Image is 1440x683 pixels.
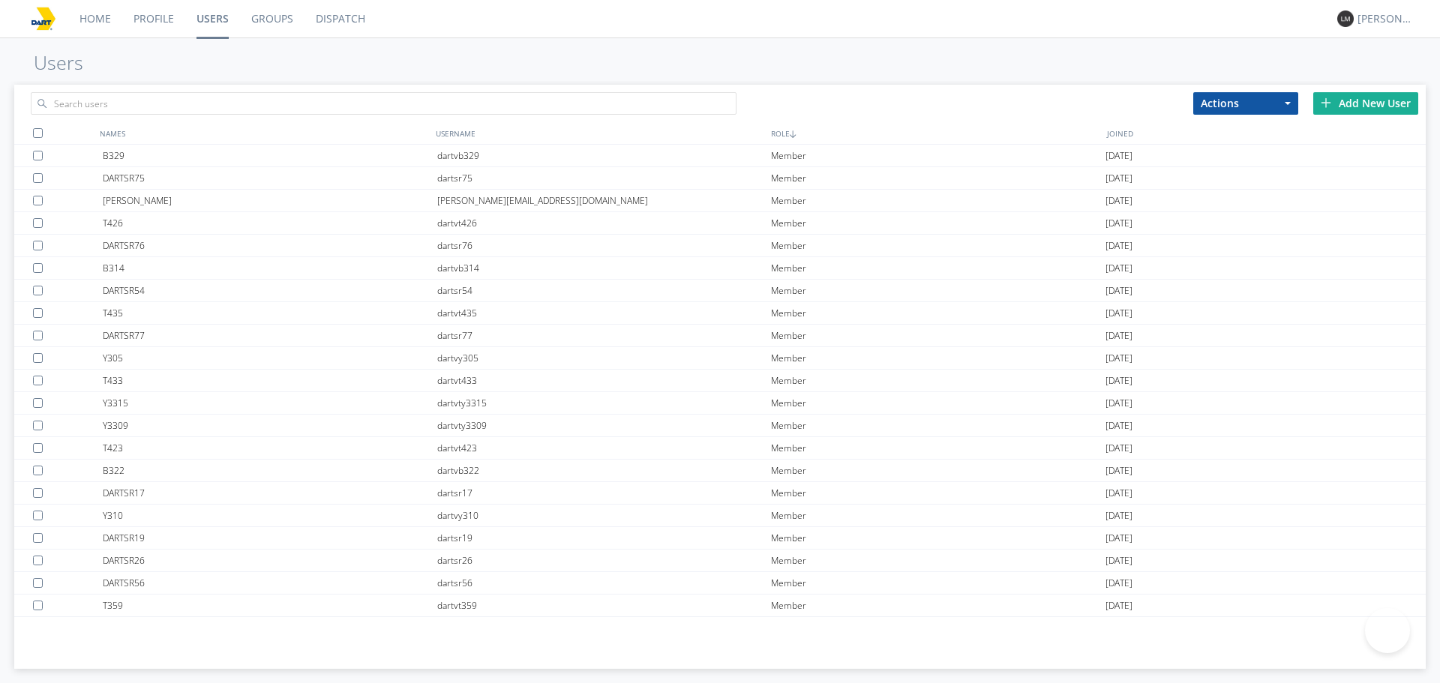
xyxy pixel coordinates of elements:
div: Member [771,190,1105,211]
a: DARTSR75dartsr75Member[DATE] [14,167,1426,190]
div: dartsr54 [437,280,772,301]
a: B329dartvb329Member[DATE] [14,145,1426,167]
div: DARTSR56 [103,572,437,594]
div: Member [771,415,1105,436]
a: DARTSR56dartsr56Member[DATE] [14,572,1426,595]
div: JOINED [1103,122,1439,144]
span: [DATE] [1105,617,1132,640]
span: [DATE] [1105,190,1132,212]
a: DARTSR54dartsr54Member[DATE] [14,280,1426,302]
div: NAMES [96,122,432,144]
span: [DATE] [1105,235,1132,257]
div: B329 [103,145,437,166]
a: Y310dartvy310Member[DATE] [14,505,1426,527]
div: B314 [103,257,437,279]
span: [DATE] [1105,325,1132,347]
div: Member [771,482,1105,504]
img: 78cd887fa48448738319bff880e8b00c [30,5,57,32]
div: Member [771,550,1105,571]
div: B322 [103,460,437,481]
a: DARTSR17dartsr17Member[DATE] [14,482,1426,505]
a: B322dartvb322Member[DATE] [14,460,1426,482]
div: dartvb314 [437,257,772,279]
div: dartsr76 [437,235,772,256]
span: [DATE] [1105,302,1132,325]
div: [PERSON_NAME] [1357,11,1414,26]
div: T435 [103,302,437,324]
div: dartvt423 [437,437,772,459]
div: dartvty3315 [437,392,772,414]
div: dartvy305 [437,347,772,369]
div: T433 [103,370,437,391]
span: [DATE] [1105,370,1132,392]
div: DARTSR26 [103,550,437,571]
div: Y3309 [103,415,437,436]
div: dartsr75 [437,167,772,189]
input: Search users [31,92,736,115]
div: dartvb329 [437,145,772,166]
a: T435dartvt435Member[DATE] [14,302,1426,325]
div: Member [771,460,1105,481]
div: Member [771,505,1105,526]
a: Y347dartvy347Member[DATE] [14,617,1426,640]
div: [PERSON_NAME] [103,190,437,211]
a: [PERSON_NAME][PERSON_NAME][EMAIL_ADDRESS][DOMAIN_NAME]Member[DATE] [14,190,1426,212]
span: [DATE] [1105,482,1132,505]
div: Member [771,617,1105,639]
a: Y3309dartvty3309Member[DATE] [14,415,1426,437]
div: Y305 [103,347,437,369]
a: DARTSR26dartsr26Member[DATE] [14,550,1426,572]
div: dartvt433 [437,370,772,391]
span: [DATE] [1105,595,1132,617]
span: [DATE] [1105,437,1132,460]
div: Member [771,280,1105,301]
div: DARTSR54 [103,280,437,301]
button: Actions [1193,92,1298,115]
div: Y310 [103,505,437,526]
div: Add New User [1313,92,1418,115]
span: [DATE] [1105,415,1132,437]
div: Member [771,212,1105,234]
span: [DATE] [1105,347,1132,370]
div: Member [771,347,1105,369]
div: DARTSR19 [103,527,437,549]
span: [DATE] [1105,167,1132,190]
div: Member [771,257,1105,279]
span: [DATE] [1105,145,1132,167]
div: Member [771,370,1105,391]
span: [DATE] [1105,550,1132,572]
a: T359dartvt359Member[DATE] [14,595,1426,617]
a: DARTSR19dartsr19Member[DATE] [14,527,1426,550]
div: dartvty3309 [437,415,772,436]
span: [DATE] [1105,212,1132,235]
div: dartvb322 [437,460,772,481]
div: DARTSR76 [103,235,437,256]
div: dartsr17 [437,482,772,504]
span: [DATE] [1105,527,1132,550]
div: dartvt359 [437,595,772,616]
a: T423dartvt423Member[DATE] [14,437,1426,460]
div: Member [771,145,1105,166]
div: dartvt435 [437,302,772,324]
a: DARTSR76dartsr76Member[DATE] [14,235,1426,257]
div: Member [771,595,1105,616]
iframe: Toggle Customer Support [1365,608,1410,653]
a: Y3315dartvty3315Member[DATE] [14,392,1426,415]
a: T426dartvt426Member[DATE] [14,212,1426,235]
img: plus.svg [1321,97,1331,108]
div: Member [771,302,1105,324]
div: dartsr19 [437,527,772,549]
div: [PERSON_NAME][EMAIL_ADDRESS][DOMAIN_NAME] [437,190,772,211]
div: dartvt426 [437,212,772,234]
div: T359 [103,595,437,616]
img: 373638.png [1337,10,1354,27]
div: Member [771,167,1105,189]
span: [DATE] [1105,392,1132,415]
div: Member [771,527,1105,549]
span: [DATE] [1105,280,1132,302]
div: ROLE [767,122,1103,144]
div: DARTSR75 [103,167,437,189]
div: dartvy347 [437,617,772,639]
div: Y3315 [103,392,437,414]
div: Member [771,235,1105,256]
